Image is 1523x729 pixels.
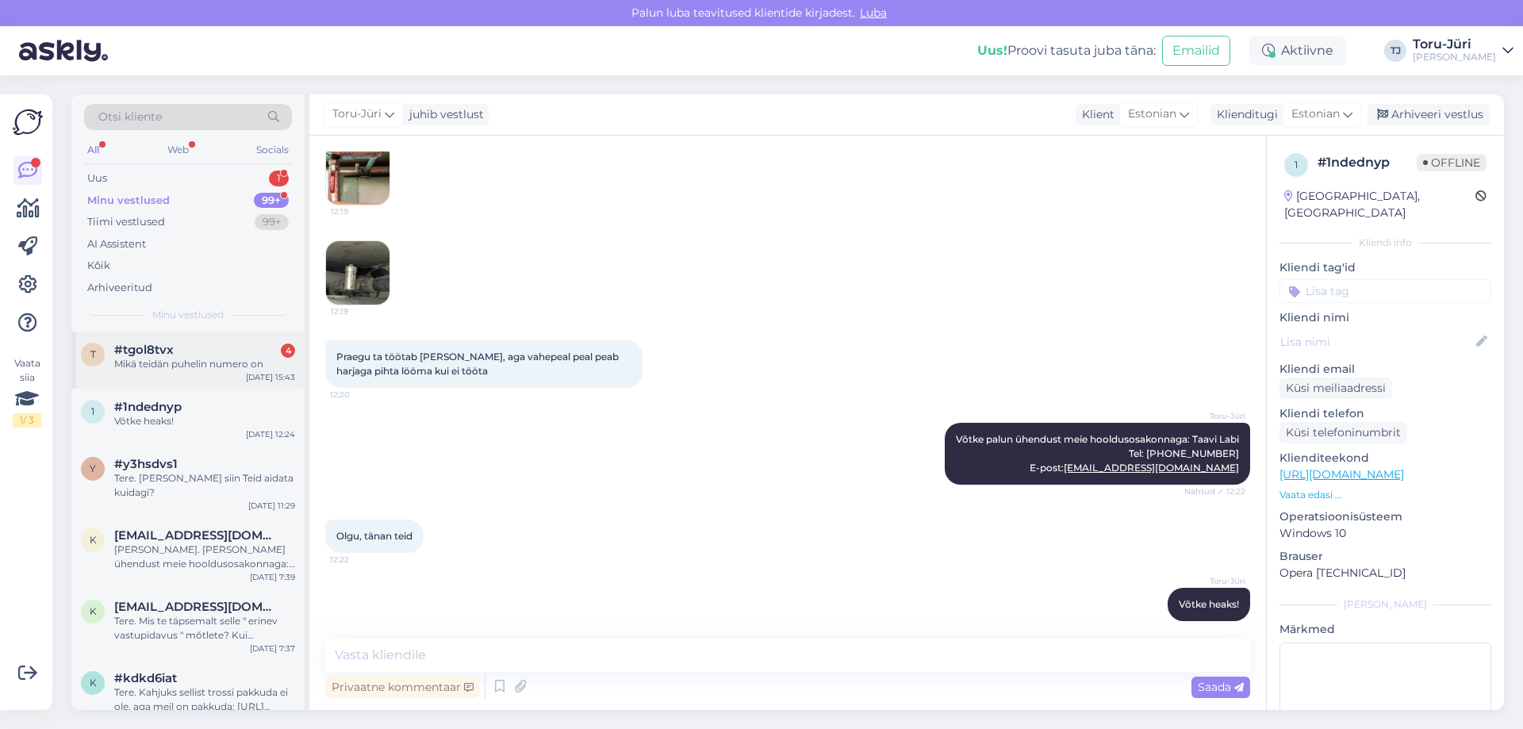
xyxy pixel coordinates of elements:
[326,241,389,305] img: Attachment
[1280,333,1473,351] input: Lisa nimi
[331,205,390,217] span: 12:19
[87,171,107,186] div: Uus
[98,109,162,125] span: Otsi kliente
[1384,40,1406,62] div: TJ
[114,543,295,571] div: [PERSON_NAME]. [PERSON_NAME] ühendust meie hooldusosakonnaga: E-post: [EMAIL_ADDRESS][DOMAIN_NAME...
[90,348,96,360] span: t
[114,357,295,371] div: Mikä teidän puhelin numero on
[87,214,165,230] div: Tiimi vestlused
[87,258,110,274] div: Kõik
[250,643,295,654] div: [DATE] 7:37
[1179,598,1239,610] span: Võtke heaks!
[13,107,43,137] img: Askly Logo
[1279,309,1491,326] p: Kliendi nimi
[1279,236,1491,250] div: Kliendi info
[114,685,295,714] div: Tere. Kahjuks sellist trossi pakkuda ei ole, aga meil on pakkuda: [URL][DOMAIN_NAME]
[90,605,97,617] span: k
[1413,38,1496,51] div: Toru-Jüri
[1064,462,1239,474] a: [EMAIL_ADDRESS][DOMAIN_NAME]
[1279,488,1491,502] p: Vaata edasi ...
[330,389,389,401] span: 12:20
[332,106,382,123] span: Toru-Jüri
[325,677,480,698] div: Privaatne kommentaar
[13,413,41,428] div: 1 / 3
[250,571,295,583] div: [DATE] 7:39
[255,214,289,230] div: 99+
[1291,106,1340,123] span: Estonian
[13,356,41,428] div: Vaata siia
[248,500,295,512] div: [DATE] 11:29
[281,343,295,358] div: 4
[977,41,1156,60] div: Proovi tasuta juba täna:
[114,343,174,357] span: #tgol8tvx
[1413,51,1496,63] div: [PERSON_NAME]
[1198,680,1244,694] span: Saada
[403,106,484,123] div: juhib vestlust
[977,43,1007,58] b: Uus!
[1249,36,1346,65] div: Aktiivne
[1279,279,1491,303] input: Lisa tag
[1413,38,1513,63] a: Toru-Jüri[PERSON_NAME]
[114,400,182,414] span: #1ndednyp
[1279,467,1404,482] a: [URL][DOMAIN_NAME]
[84,140,102,160] div: All
[269,171,289,186] div: 1
[1295,159,1298,171] span: 1
[90,534,97,546] span: k
[114,471,295,500] div: Tere. [PERSON_NAME] siin Teid aidata kuidagi?
[1318,153,1417,172] div: # 1ndednyp
[336,351,621,377] span: Praegu ta töötab [PERSON_NAME], aga vahepeal peal peab harjaga pihta lööma kui ei tööta
[1210,106,1278,123] div: Klienditugi
[1076,106,1114,123] div: Klient
[1279,597,1491,612] div: [PERSON_NAME]
[152,308,224,322] span: Minu vestlused
[114,600,279,614] span: kevliiver@gmail.com
[331,305,390,317] span: 12:19
[326,141,389,205] img: Attachment
[1186,575,1245,587] span: Toru-Jüri
[1279,259,1491,276] p: Kliendi tag'id
[1417,154,1487,171] span: Offline
[91,405,94,417] span: 1
[246,371,295,383] div: [DATE] 15:43
[855,6,892,20] span: Luba
[1184,485,1245,497] span: Nähtud ✓ 12:22
[1279,621,1491,638] p: Märkmed
[87,193,170,209] div: Minu vestlused
[1368,104,1490,125] div: Arhiveeri vestlus
[90,677,97,689] span: k
[1186,622,1245,634] span: 12:24
[114,414,295,428] div: Võtke heaks!
[1186,410,1245,422] span: Toru-Jüri
[330,554,389,566] span: 12:22
[114,457,178,471] span: #y3hsdvs1
[253,140,292,160] div: Socials
[1279,422,1407,443] div: Küsi telefoninumbrit
[1279,405,1491,422] p: Kliendi telefon
[1279,378,1392,399] div: Küsi meiliaadressi
[1279,565,1491,581] p: Opera [TECHNICAL_ID]
[1279,361,1491,378] p: Kliendi email
[956,433,1239,474] span: Võtke palun ühendust meie hooldusosakonnaga: Taavi Labi Tel: [PHONE_NUMBER] E-post:
[336,530,412,542] span: Olgu, tänan teid
[1128,106,1176,123] span: Estonian
[1279,525,1491,542] p: Windows 10
[164,140,192,160] div: Web
[246,428,295,440] div: [DATE] 12:24
[254,193,289,209] div: 99+
[1162,36,1230,66] button: Emailid
[114,528,279,543] span: krislinuusmees@gmail.com
[1279,548,1491,565] p: Brauser
[87,280,152,296] div: Arhiveeritud
[1279,450,1491,466] p: Klienditeekond
[87,236,146,252] div: AI Assistent
[90,462,96,474] span: y
[114,671,177,685] span: #kdkd6iat
[1279,508,1491,525] p: Operatsioonisüsteem
[1284,188,1475,221] div: [GEOGRAPHIC_DATA], [GEOGRAPHIC_DATA]
[114,614,295,643] div: Tere. Mis te täpsemalt selle " erinev vastupidavus " mõtlete? Kui kaitseklapp tilgub, siis rõhk s...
